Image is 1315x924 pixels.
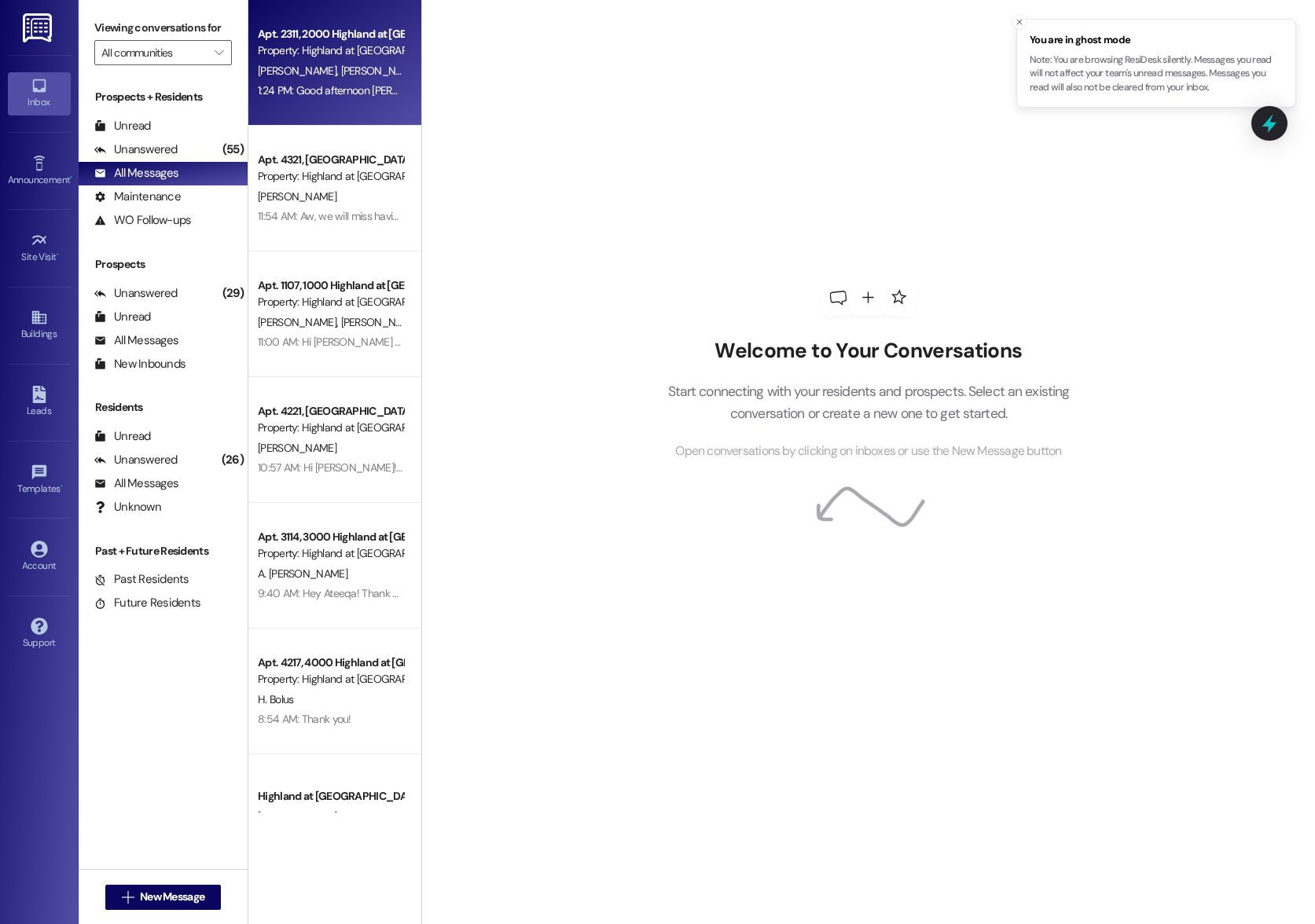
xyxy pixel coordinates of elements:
[215,46,223,59] i: 
[258,529,403,545] div: Apt. 3114, 3000 Highland at [GEOGRAPHIC_DATA]
[258,277,403,294] div: Apt. 1107, 1000 Highland at [GEOGRAPHIC_DATA]
[79,543,248,559] div: Past + Future Residents
[94,595,200,611] div: Future Residents
[258,545,403,562] div: Property: Highland at [GEOGRAPHIC_DATA]
[258,712,351,726] div: 8:54 AM: Thank you!
[644,339,1093,364] h2: Welcome to Your Conversations
[94,332,178,349] div: All Messages
[1030,53,1283,95] p: Note: You are browsing ResiDesk silently. Messages you read will not affect your team's unread me...
[218,448,248,472] div: (26)
[258,315,341,329] span: [PERSON_NAME]
[94,16,232,40] label: Viewing conversations for
[258,64,341,78] span: [PERSON_NAME]
[94,141,178,158] div: Unanswered
[8,227,71,269] a: Site Visit •
[23,13,55,42] img: ResiDesk Logo
[258,189,336,203] span: [PERSON_NAME]
[340,315,419,329] span: [PERSON_NAME]
[258,809,336,823] span: [PERSON_NAME]
[258,692,293,706] span: H. Bolus
[340,64,419,78] span: [PERSON_NAME]
[258,586,941,600] div: 9:40 AM: Hey Ateeqa! Thank you for reaching out. Other residents did arrive in the gym on [DATE],...
[258,26,403,42] div: Apt. 2311, 2000 Highland at [GEOGRAPHIC_DATA]
[258,403,403,420] div: Apt. 4221, [GEOGRAPHIC_DATA] at [GEOGRAPHIC_DATA]
[8,536,71,578] a: Account
[94,571,189,588] div: Past Residents
[258,152,403,168] div: Apt. 4321, [GEOGRAPHIC_DATA] at [GEOGRAPHIC_DATA]
[219,281,248,306] div: (29)
[70,172,72,183] span: •
[94,499,161,515] div: Unknown
[258,566,347,581] span: A. [PERSON_NAME]
[94,189,181,205] div: Maintenance
[61,481,63,492] span: •
[258,788,403,805] div: Highland at [GEOGRAPHIC_DATA]
[94,165,178,181] div: All Messages
[258,209,1159,223] div: 11:54 AM: Aw, we will miss having you! You are welcome to stop by anytime during business hours, ...
[105,885,222,910] button: New Message
[94,212,191,229] div: WO Follow-ups
[258,441,336,455] span: [PERSON_NAME]
[8,459,71,501] a: Templates •
[219,137,248,162] div: (55)
[644,380,1093,425] p: Start connecting with your residents and prospects. Select an existing conversation or create a n...
[258,460,1271,475] div: 10:57 AM: Hi [PERSON_NAME]! This is a reminder that your renewal offer expires [DATE]. I wanted t...
[94,118,151,134] div: Unread
[94,356,185,372] div: New Inbounds
[8,72,71,115] a: Inbox
[258,654,403,671] div: Apt. 4217, 4000 Highland at [GEOGRAPHIC_DATA]
[1030,32,1283,48] span: You are in ghost mode
[94,452,178,468] div: Unanswered
[8,381,71,423] a: Leads
[79,89,248,105] div: Prospects + Residents
[675,442,1061,461] span: Open conversations by clicking on inboxes or use the New Message button
[79,256,248,273] div: Prospects
[79,399,248,416] div: Residents
[258,294,403,310] div: Property: Highland at [GEOGRAPHIC_DATA]
[258,42,403,59] div: Property: Highland at [GEOGRAPHIC_DATA]
[122,891,134,904] i: 
[94,475,178,492] div: All Messages
[57,249,59,260] span: •
[101,40,207,65] input: All communities
[258,168,403,185] div: Property: Highland at [GEOGRAPHIC_DATA]
[8,613,71,655] a: Support
[1012,14,1027,30] button: Close toast
[258,420,403,436] div: Property: Highland at [GEOGRAPHIC_DATA]
[94,428,151,445] div: Unread
[8,304,71,346] a: Buildings
[140,889,204,905] span: New Message
[258,671,403,687] div: Property: Highland at [GEOGRAPHIC_DATA]
[94,309,151,325] div: Unread
[94,285,178,302] div: Unanswered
